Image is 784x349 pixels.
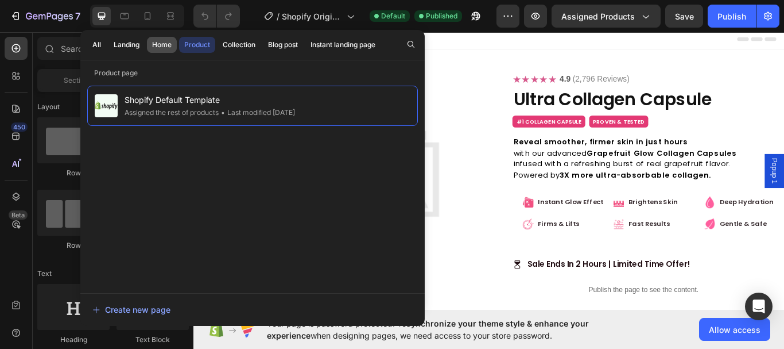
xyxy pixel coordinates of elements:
span: Firms & Lifts [401,221,449,233]
span: Deep Hydration [613,196,676,208]
div: Product [184,40,210,50]
div: 4.9 [426,51,439,65]
span: Fast Results [507,221,554,233]
strong: Grapefruit Glow Collagen Capsules [458,138,632,150]
span: Popup 1 [672,150,683,180]
div: Collection [223,40,255,50]
div: Home [152,40,172,50]
span: Allow access [709,324,760,336]
p: Product page [80,67,425,79]
div: Assigned the rest of products [125,107,219,118]
strong: 3X more ultra-absorbable collagen. [426,164,603,176]
p: Powered by [372,164,676,177]
span: Save [675,11,694,21]
button: Publish [708,5,756,28]
img: Instant Glow Effect [383,195,397,209]
button: Carousel Next Arrow [28,279,46,298]
iframe: Design area [193,29,784,313]
button: Product [179,37,215,53]
p: with our advanced [372,125,676,151]
span: Your page is password protected. To when designing pages, we need access to your store password. [267,317,634,342]
button: Save [665,5,703,28]
span: Instant Glow Effect [401,196,478,208]
img: Deep Hydration [595,195,608,209]
button: Instant landing page [305,37,381,53]
div: Publish [717,10,746,22]
button: Collection [218,37,261,53]
div: 450 [11,122,28,132]
img: Gentle & Safe [595,220,608,234]
p: Sale Ends In 2 Hours | Limited Time Offer! [389,269,579,281]
span: Text [37,269,52,279]
h2: Ultra Collagen Capsule [371,67,677,96]
span: #1 COLLAGEN CAPSULE [371,101,456,115]
img: Fast Results [488,220,502,234]
div: Last modified [DATE] [219,107,295,118]
span: Shopify Original Product Template [282,10,342,22]
div: Open Intercom Messenger [745,293,773,320]
button: 7 [5,5,86,28]
span: synchronize your theme style & enhance your experience [267,319,589,340]
div: Row [37,240,110,251]
span: Shopify Default Template [125,93,295,107]
span: Layout [37,102,60,112]
img: Brightens Skin [488,195,502,209]
span: / [277,10,280,22]
span: Default [381,11,405,21]
button: Home [147,37,177,53]
span: Gentle & Safe [613,221,668,233]
div: ★★★★★ [371,52,423,64]
div: All [92,40,101,50]
p: Publish the page to see the content. [371,298,677,310]
div: Undo/Redo [193,5,240,28]
a: Ultra Collagen Capsule [91,51,350,310]
img: Firms & Lifts [383,220,397,234]
div: Landing [114,40,139,50]
span: • [221,108,225,117]
div: Heading [37,335,110,345]
div: (2,796 Reviews) [441,51,508,65]
button: Landing [108,37,145,53]
div: Blog post [268,40,298,50]
button: Assigned Products [552,5,661,28]
p: 7 [75,9,80,23]
span: Brightens Skin [507,196,564,208]
span: Section [64,75,88,86]
div: Create new page [92,304,170,316]
strong: Reveal smoother, firmer skin in just hours [372,125,576,137]
button: All [87,37,106,53]
button: Carousel Back Arrow [28,60,46,79]
p: infused with a refreshing burst of real grapefruit flavor. [372,151,676,164]
span: Assigned Products [561,10,635,22]
div: Beta [9,210,28,220]
div: Text Block [117,335,189,345]
span: Published [426,11,457,21]
button: Blog post [263,37,303,53]
span: PROVEN & TESTED [461,101,530,115]
div: Instant landing page [311,40,375,50]
button: Create new page [92,298,413,321]
div: Row [37,168,110,178]
button: Allow access [699,318,770,341]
